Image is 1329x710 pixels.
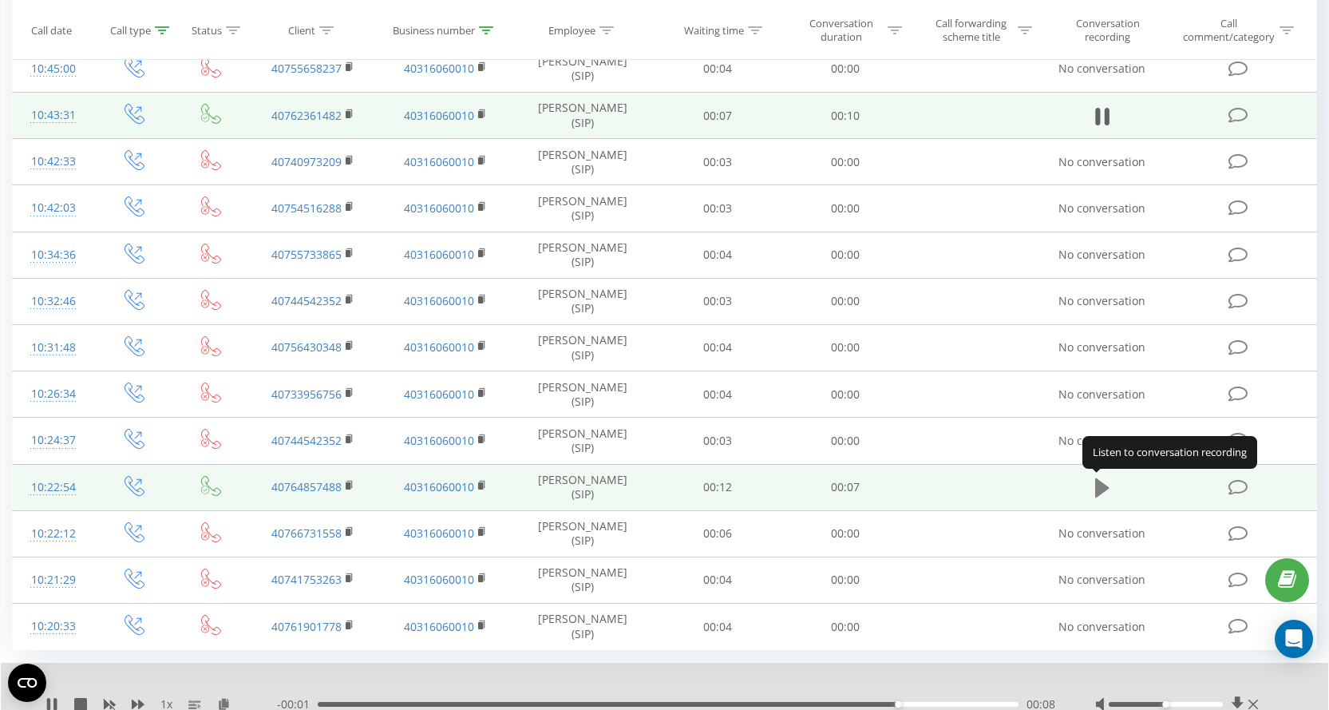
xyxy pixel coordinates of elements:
a: 40316060010 [404,387,474,402]
td: 00:04 [654,371,781,418]
td: 00:00 [781,139,909,185]
div: 10:42:33 [29,146,78,177]
div: Accessibility label [895,701,901,708]
td: [PERSON_NAME] (SIP) [512,185,655,232]
td: 00:00 [781,418,909,464]
a: 40316060010 [404,619,474,634]
td: 00:03 [654,185,781,232]
a: 40755733865 [271,247,342,262]
div: Call forwarding scheme title [928,17,1014,44]
span: No conversation [1058,433,1145,448]
td: [PERSON_NAME] (SIP) [512,46,655,92]
div: Conversation recording [1056,17,1160,44]
a: 40316060010 [404,526,474,541]
span: No conversation [1058,247,1145,262]
a: 40733956756 [271,387,342,402]
td: 00:06 [654,510,781,557]
span: No conversation [1058,154,1145,169]
a: 40316060010 [404,247,474,262]
a: 40316060010 [404,572,474,587]
td: 00:10 [781,93,909,139]
td: [PERSON_NAME] (SIP) [512,93,655,139]
button: Open CMP widget [8,664,46,702]
div: Status [192,23,222,37]
td: [PERSON_NAME] (SIP) [512,139,655,185]
div: 10:45:00 [29,54,78,85]
td: 00:12 [654,464,781,510]
td: 00:00 [781,46,909,92]
td: 00:03 [654,418,781,464]
a: 40764857488 [271,479,342,494]
a: 40740973209 [271,154,342,169]
a: 40316060010 [404,200,474,216]
div: Call comment/category [1182,17,1276,44]
span: No conversation [1058,61,1145,76]
div: 10:31:48 [29,332,78,363]
div: Business number [393,23,475,37]
span: No conversation [1058,339,1145,355]
td: 00:04 [654,324,781,371]
td: 00:00 [781,324,909,371]
td: 00:00 [781,278,909,324]
div: 10:24:37 [29,425,78,456]
div: 10:20:33 [29,611,78,642]
td: 00:07 [781,464,909,510]
td: [PERSON_NAME] (SIP) [512,510,655,557]
td: 00:00 [781,232,909,278]
div: 10:22:12 [29,518,78,549]
div: Accessibility label [1163,701,1169,708]
td: [PERSON_NAME] (SIP) [512,232,655,278]
td: 00:03 [654,278,781,324]
td: 00:04 [654,557,781,603]
td: [PERSON_NAME] (SIP) [512,418,655,464]
div: 10:26:34 [29,379,78,410]
div: Conversation duration [798,17,884,44]
a: 40754516288 [271,200,342,216]
td: 00:00 [781,185,909,232]
div: 10:42:03 [29,192,78,224]
span: No conversation [1058,293,1145,308]
td: 00:00 [781,371,909,418]
td: 00:00 [781,510,909,557]
td: [PERSON_NAME] (SIP) [512,324,655,371]
div: 10:34:36 [29,240,78,271]
span: No conversation [1058,526,1145,541]
td: 00:03 [654,139,781,185]
a: 40756430348 [271,339,342,355]
div: Listen to conversation recording [1082,436,1257,468]
a: 40761901778 [271,619,342,634]
div: Open Intercom Messenger [1275,620,1313,658]
td: [PERSON_NAME] (SIP) [512,371,655,418]
span: No conversation [1058,200,1145,216]
a: 40762361482 [271,108,342,123]
a: 40316060010 [404,479,474,494]
a: 40316060010 [404,339,474,355]
td: 00:04 [654,604,781,650]
div: Client [288,23,315,37]
td: 00:00 [781,604,909,650]
td: [PERSON_NAME] (SIP) [512,557,655,603]
td: [PERSON_NAME] (SIP) [512,464,655,510]
span: No conversation [1058,619,1145,634]
a: 40316060010 [404,293,474,308]
td: [PERSON_NAME] (SIP) [512,604,655,650]
div: Employee [548,23,595,37]
a: 40766731558 [271,526,342,541]
div: 10:43:31 [29,100,78,131]
a: 40316060010 [404,108,474,123]
a: 40744542352 [271,433,342,448]
div: Call type [110,23,151,37]
td: 00:04 [654,46,781,92]
span: No conversation [1058,572,1145,587]
div: Waiting time [684,23,744,37]
a: 40755658237 [271,61,342,76]
a: 40744542352 [271,293,342,308]
div: Call date [31,23,72,37]
a: 40316060010 [404,61,474,76]
div: 10:32:46 [29,286,78,317]
td: [PERSON_NAME] (SIP) [512,278,655,324]
span: No conversation [1058,387,1145,402]
a: 40741753263 [271,572,342,587]
td: 00:04 [654,232,781,278]
div: 10:21:29 [29,565,78,596]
